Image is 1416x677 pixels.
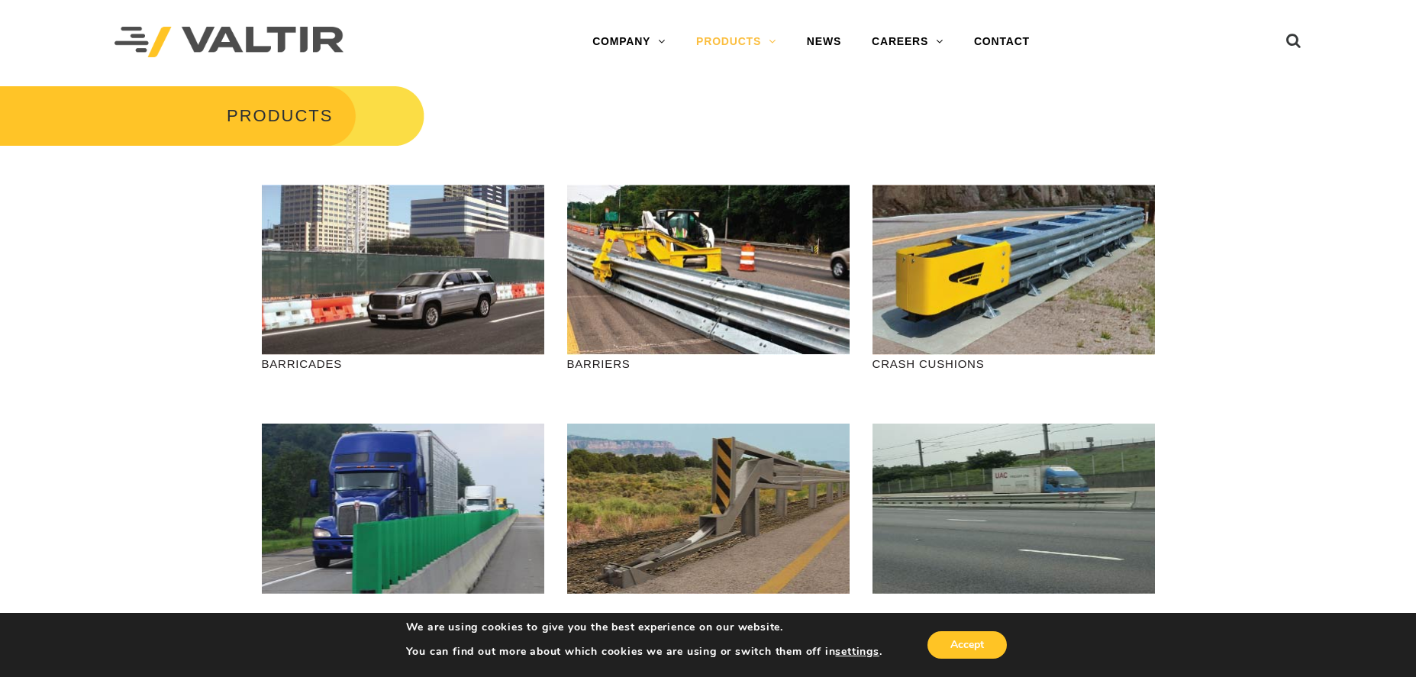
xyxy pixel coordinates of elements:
[927,631,1007,659] button: Accept
[115,27,344,58] img: Valtir
[856,27,959,57] a: CAREERS
[262,594,544,611] p: DELINEATORS
[567,355,850,372] p: BARRIERS
[406,621,882,634] p: We are using cookies to give you the best experience on our website.
[873,594,1155,611] p: GATES
[959,27,1045,57] a: CONTACT
[681,27,792,57] a: PRODUCTS
[262,355,544,372] p: BARRICADES
[406,645,882,659] p: You can find out more about which cookies we are using or switch them off in .
[873,355,1155,372] p: CRASH CUSHIONS
[577,27,681,57] a: COMPANY
[567,594,850,611] p: END TERMINALS
[792,27,856,57] a: NEWS
[835,645,879,659] button: settings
